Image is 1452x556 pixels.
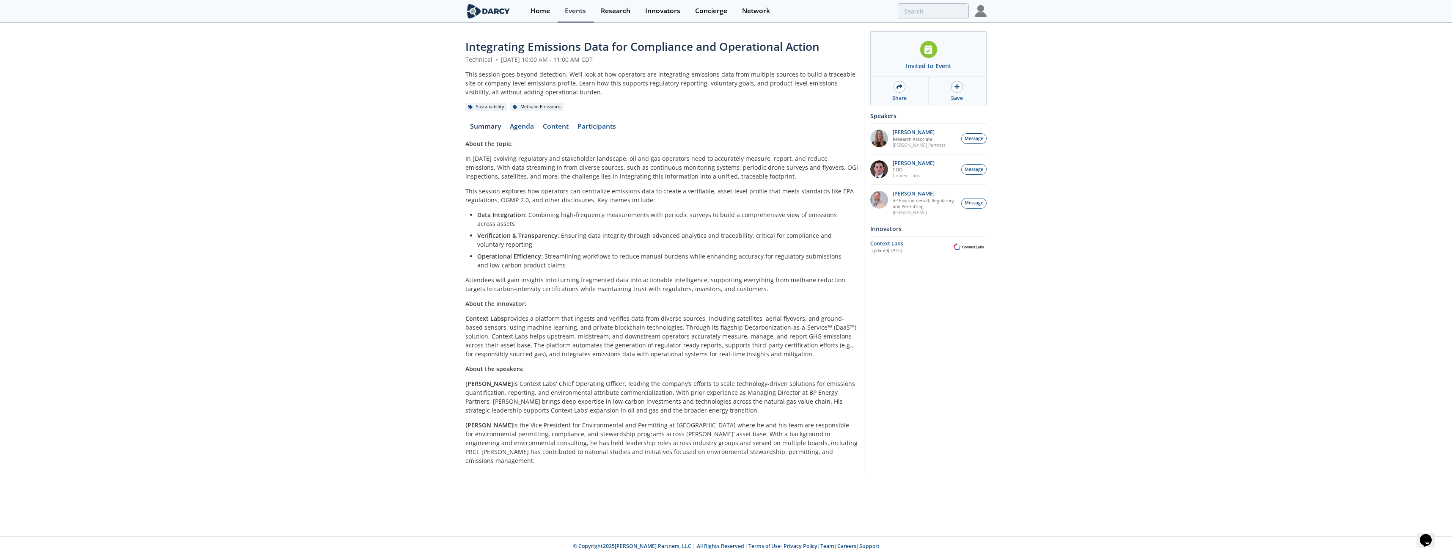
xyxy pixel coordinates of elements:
p: is the Vice President for Environmental and Permitting at [GEOGRAPHIC_DATA] where he and his team... [465,421,858,465]
div: Technical [DATE] 10:00 AM - 11:00 AM CDT [465,55,858,64]
div: Updated [DATE] [870,248,951,254]
img: Profile [975,5,987,17]
a: Team [820,542,834,550]
p: VP Environmental, Regulatory, and Permitting [893,198,957,209]
p: © Copyright 2025 [PERSON_NAME] Partners, LLC | All Rights Reserved | | | | | [413,542,1039,550]
div: Speakers [870,108,987,123]
div: Sustainability [465,103,507,111]
div: This session goes beyond detection. We’ll look at how operators are integrating emissions data fr... [465,70,858,96]
p: [PERSON_NAME] Partners [893,142,946,148]
li: : Ensuring data integrity through advanced analytics and traceability, critical for compliance an... [477,231,852,249]
div: Concierge [695,8,727,14]
p: Research Associate [893,136,946,142]
a: Support [859,542,880,550]
p: : [465,139,858,148]
p: [PERSON_NAME] [893,191,957,197]
strong: Operational Efficiency [477,252,541,260]
a: Careers [837,542,856,550]
p: Attendees will gain insights into turning fragmented data into actionable intelligence, supportin... [465,275,858,293]
p: [PERSON_NAME] [893,129,946,135]
a: Content [538,123,573,133]
p: [PERSON_NAME] [893,160,935,166]
img: ed2b4adb-f152-4947-b39b-7b15fa9ececc [870,191,888,209]
span: Integrating Emissions Data for Compliance and Operational Action [465,39,819,54]
p: is Context Labs' Chief Operating Officer, leading the company’s efforts to scale technology-drive... [465,379,858,415]
iframe: chat widget [1416,522,1444,548]
div: Save [951,94,963,102]
div: Innovators [870,221,987,236]
strong: [PERSON_NAME] [465,421,513,429]
strong: Verification & Transparency [477,231,558,239]
p: COO [893,167,935,173]
a: Agenda [505,123,538,133]
input: Advanced Search [898,3,969,19]
div: Methane Emissions [510,103,564,111]
strong: About the topic [465,140,511,148]
strong: About the speakers: [465,365,524,373]
div: Home [531,8,550,14]
div: Invited to Event [906,61,951,70]
div: Share [892,94,907,102]
p: [PERSON_NAME] [893,209,957,215]
button: Message [961,198,987,209]
div: Network [742,8,770,14]
span: • [494,55,499,63]
div: Context Labs [870,240,951,248]
button: Message [961,133,987,144]
img: Context Labs [951,242,987,252]
p: This session explores how operators can centralize emissions data to create a verifiable, asset-l... [465,187,858,204]
strong: Data Integration [477,211,525,219]
div: Events [565,8,586,14]
p: Context Labs [893,173,935,179]
img: 1e06ca1f-8078-4f37-88bf-70cc52a6e7bd [870,129,888,147]
img: logo-wide.svg [465,4,511,19]
span: Message [965,135,983,142]
p: provides a platform that ingests and verifies data from diverse sources, including satellites, ae... [465,314,858,358]
div: Innovators [645,8,680,14]
a: Context Labs Updated[DATE] Context Labs [870,239,987,254]
a: Participants [573,123,620,133]
div: Research [601,8,630,14]
strong: Context Labs [465,314,504,322]
a: Privacy Policy [784,542,817,550]
a: Summary [465,123,505,133]
strong: [PERSON_NAME] [465,380,513,388]
img: 501ea5c4-0272-445a-a9c3-1e215b6764fd [870,160,888,178]
li: : Combining high-frequency measurements with periodic surveys to build a comprehensive view of em... [477,210,852,228]
button: Message [961,164,987,175]
a: Terms of Use [748,542,781,550]
p: In [DATE] evolving regulatory and stakeholder landscape, oil and gas operators need to accurately... [465,154,858,181]
strong: About the innovator: [465,300,526,308]
li: : Streamlining workflows to reduce manual burdens while enhancing accuracy for regulatory submiss... [477,252,852,270]
span: Message [965,200,983,206]
span: Message [965,166,983,173]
